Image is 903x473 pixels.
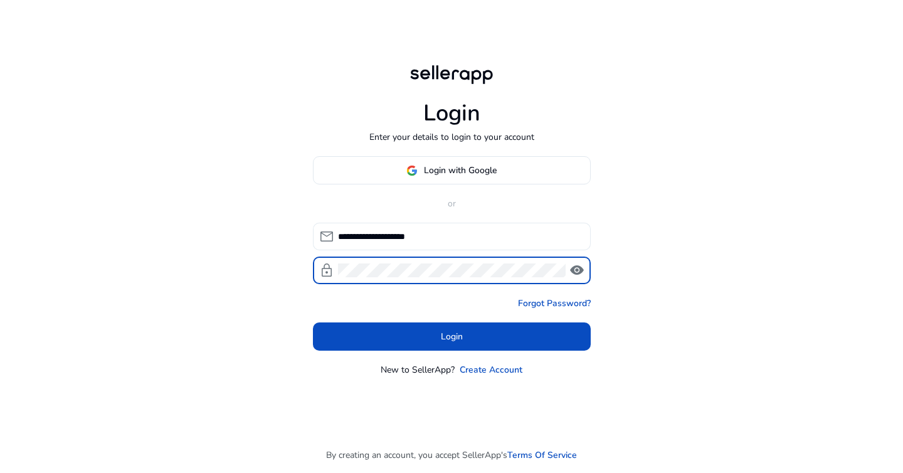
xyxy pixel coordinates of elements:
p: Enter your details to login to your account [369,130,534,144]
button: Login [313,322,591,351]
h1: Login [423,100,480,127]
span: mail [319,229,334,244]
span: Login with Google [424,164,497,177]
img: google-logo.svg [406,165,418,176]
span: visibility [569,263,584,278]
p: or [313,197,591,210]
span: Login [441,330,463,343]
span: lock [319,263,334,278]
button: Login with Google [313,156,591,184]
p: New to SellerApp? [381,363,455,376]
a: Terms Of Service [507,449,577,462]
a: Create Account [460,363,522,376]
a: Forgot Password? [518,297,591,310]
